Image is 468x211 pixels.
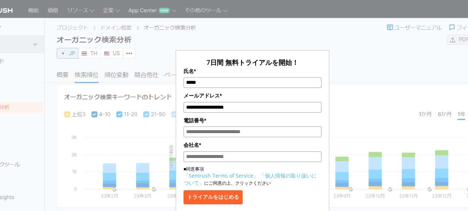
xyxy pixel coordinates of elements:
label: 電話番号* [184,116,321,125]
label: メールアドレス* [184,92,321,100]
a: 「個人情報の取り扱いについて」 [184,172,317,186]
a: 「Semrush Terms of Service」 [184,172,259,179]
button: トライアルをはじめる [184,190,243,204]
span: 7日間 無料トライアルを開始！ [206,58,299,67]
p: ■同意事項 にご同意の上、クリックください [184,166,321,187]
